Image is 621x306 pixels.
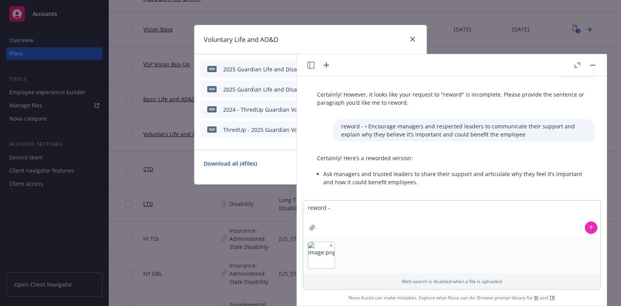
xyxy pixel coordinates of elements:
[300,290,604,306] span: Nova Assist can make mistakes. Explore what Nova can do: Browse prompt library for and
[207,106,217,112] span: pdf
[204,159,257,175] a: Download all ( 4 files)
[204,35,278,45] h1: Voluntary Life and AD&D
[534,294,539,301] a: BI
[323,168,586,188] li: Ask managers and trusted leaders to share their support and articulate why they feel it’s importa...
[317,154,586,162] p: Certainly! Here’s a reworded version:
[308,278,596,285] p: Web search is disabled when a file is uploaded
[341,122,586,138] p: reword - • Encourage managers and respected leaders to communicate their support and explain why ...
[408,35,417,44] a: close
[223,85,371,93] div: 2025 Guardian Life and Disability Class 4 Certificate ThredUp.pdf
[223,126,371,134] div: ThredUp - 2025 Guardian Voluntary Life Benefit Summary.pdf
[223,105,355,114] div: 2024 - ThredUp Guardian Voluntary Life Policy .pdf
[308,242,335,268] img: image.png
[223,65,371,73] div: 2025 Guardian Life and Disability Class 1 Certificate ThredUp.pdf
[303,201,600,237] textarea: reword -
[207,86,217,92] span: pdf
[317,90,586,107] p: Certainly! However, it looks like your request to "reword" is incomplete. Please provide the sent...
[207,126,217,132] span: pdf
[549,294,555,301] a: TR
[207,66,217,72] span: pdf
